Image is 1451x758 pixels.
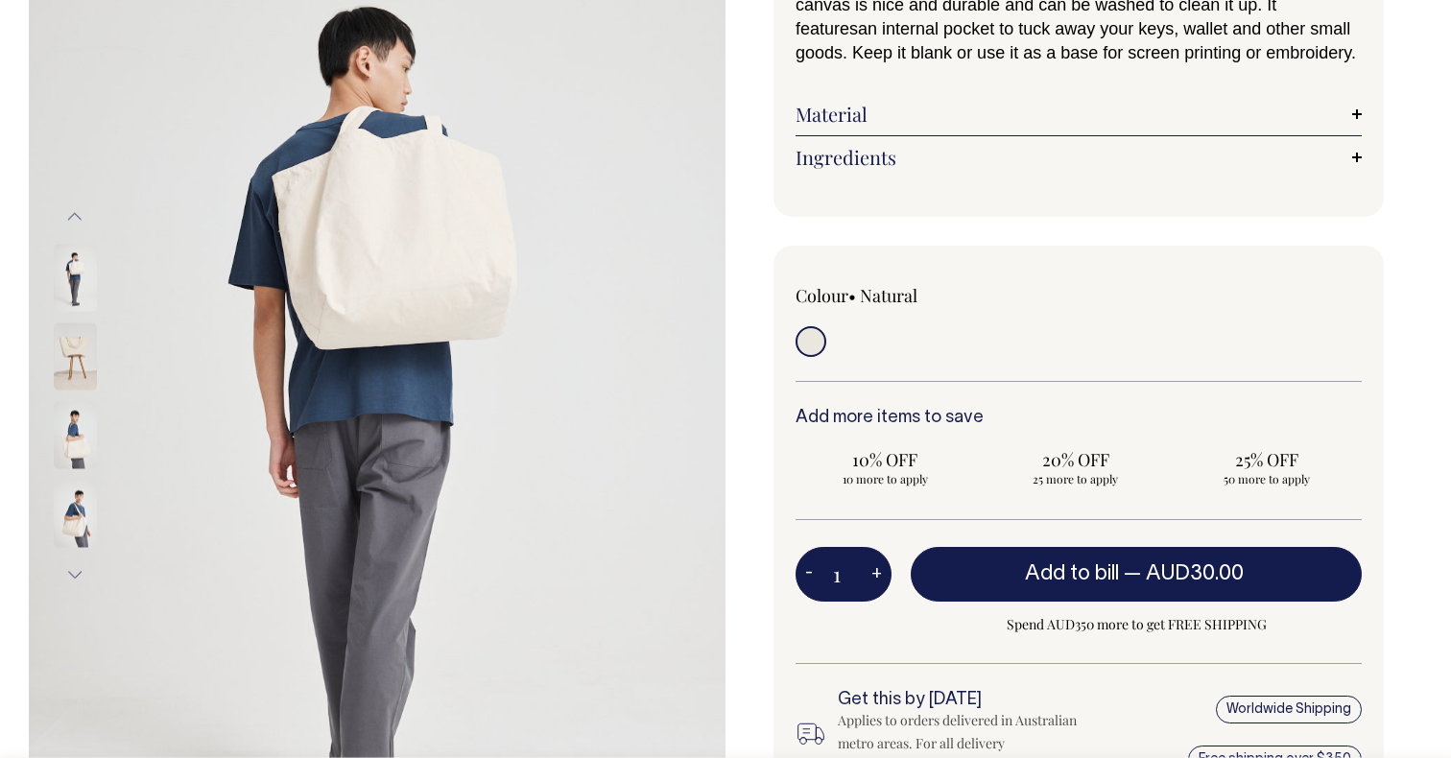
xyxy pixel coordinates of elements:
[796,284,1022,307] div: Colour
[796,556,822,594] button: -
[805,471,965,486] span: 10 more to apply
[862,556,892,594] button: +
[1025,564,1119,583] span: Add to bill
[848,284,856,307] span: •
[796,146,1362,169] a: Ingredients
[911,547,1362,601] button: Add to bill —AUD30.00
[911,613,1362,636] span: Spend AUD350 more to get FREE SHIPPING
[796,19,1356,62] span: an internal pocket to tuck away your keys, wallet and other small goods. Keep it blank or use it ...
[796,103,1362,126] a: Material
[54,244,97,311] img: natural
[805,448,965,471] span: 10% OFF
[860,284,917,307] label: Natural
[996,448,1156,471] span: 20% OFF
[987,442,1166,492] input: 20% OFF 25 more to apply
[1177,442,1356,492] input: 25% OFF 50 more to apply
[838,691,1105,710] h6: Get this by [DATE]
[60,196,89,239] button: Previous
[1146,564,1244,583] span: AUD30.00
[796,442,975,492] input: 10% OFF 10 more to apply
[1186,471,1346,486] span: 50 more to apply
[54,322,97,390] img: natural
[1124,564,1249,583] span: —
[796,409,1362,428] h6: Add more items to save
[54,401,97,468] img: natural
[996,471,1156,486] span: 25 more to apply
[60,553,89,596] button: Next
[1186,448,1346,471] span: 25% OFF
[54,480,97,547] img: natural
